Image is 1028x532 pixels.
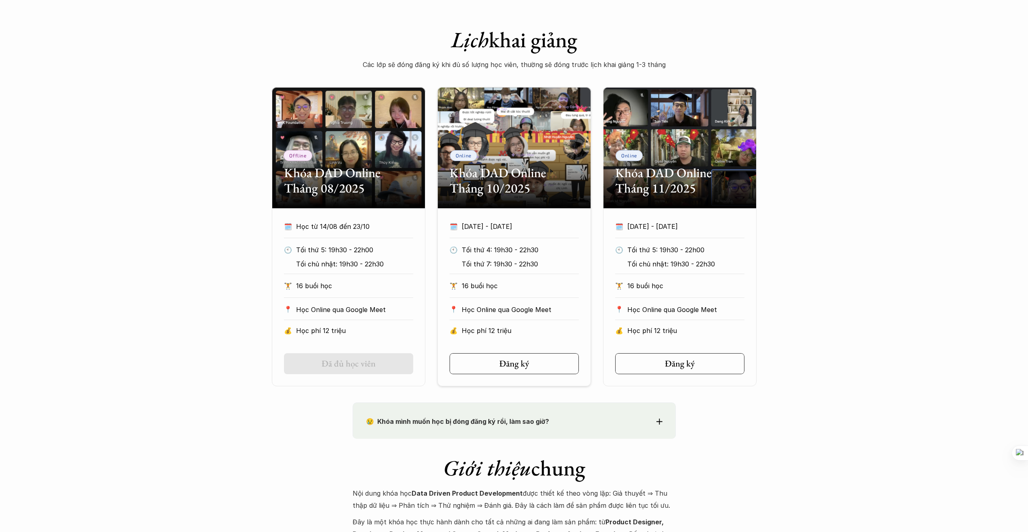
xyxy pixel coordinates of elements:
[627,258,740,270] p: Tối chủ nhật: 19h30 - 22h30
[296,304,413,316] p: Học Online qua Google Meet
[615,325,623,337] p: 💰
[499,358,529,369] h5: Đăng ký
[322,358,376,369] h5: Đã đủ học viên
[621,153,637,158] p: Online
[627,304,744,316] p: Học Online qua Google Meet
[296,325,413,337] p: Học phí 12 triệu
[353,487,676,512] p: Nội dung khóa học được thiết kế theo vòng lặp: Giả thuyết ⇒ Thu thập dữ liệu ⇒ Phân tích ⇒ Thử ng...
[412,489,523,497] strong: Data Driven Product Development
[615,280,623,292] p: 🏋️
[450,165,579,196] h2: Khóa DAD Online Tháng 10/2025
[450,306,458,313] p: 📍
[296,258,409,270] p: Tối chủ nhật: 19h30 - 22h30
[665,358,695,369] h5: Đăng ký
[615,244,623,256] p: 🕙
[284,244,292,256] p: 🕙
[284,325,292,337] p: 💰
[284,165,413,196] h2: Khóa DAD Online Tháng 08/2025
[443,454,531,482] em: Giới thiệu
[289,153,306,158] p: Offline
[462,220,579,232] p: [DATE] - [DATE]
[450,325,458,337] p: 💰
[462,244,574,256] p: Tối thứ 4: 19h30 - 22h30
[615,306,623,313] p: 📍
[627,325,744,337] p: Học phí 12 triệu
[615,165,744,196] h2: Khóa DAD Online Tháng 11/2025
[615,220,623,232] p: 🗓️
[366,417,549,425] strong: 😢 Khóa mình muốn học bị đóng đăng ký rồi, làm sao giờ?
[450,353,579,374] a: Đăng ký
[284,280,292,292] p: 🏋️
[462,258,574,270] p: Tối thứ 7: 19h30 - 22h30
[451,25,489,54] em: Lịch
[627,244,740,256] p: Tối thứ 5: 19h30 - 22h00
[296,244,409,256] p: Tối thứ 5: 19h30 - 22h00
[296,280,413,292] p: 16 buổi học
[615,353,744,374] a: Đăng ký
[627,220,744,232] p: [DATE] - [DATE]
[450,244,458,256] p: 🕙
[450,220,458,232] p: 🗓️
[284,306,292,313] p: 📍
[456,153,471,158] p: Online
[450,280,458,292] p: 🏋️
[284,220,292,232] p: 🗓️
[462,304,579,316] p: Học Online qua Google Meet
[462,280,579,292] p: 16 buổi học
[296,220,413,232] p: Học từ 14/08 đến 23/10
[627,280,744,292] p: 16 buổi học
[353,455,676,481] h1: chung
[353,27,676,53] h1: khai giảng
[462,325,579,337] p: Học phí 12 triệu
[353,59,676,71] p: Các lớp sẽ đóng đăng ký khi đủ số lượng học viên, thường sẽ đóng trước lịch khai giảng 1-3 tháng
